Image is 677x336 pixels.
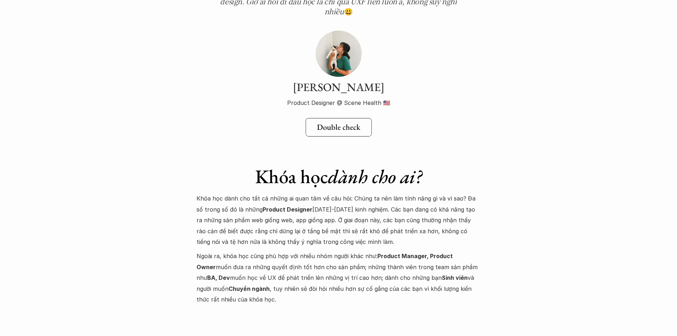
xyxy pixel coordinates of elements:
[263,206,312,213] strong: Product Designer
[305,118,371,137] a: Double check
[207,274,230,281] strong: BA, Dev
[317,122,360,132] h5: Double check
[216,97,461,108] p: Product Designer @ Scene Health 🇺🇸
[197,251,481,305] p: Ngoài ra, khóa học cũng phù hợp với nhiều nhóm người khác như: muốn đưa ra những quyết định tốt h...
[328,164,422,189] em: dành cho ai?
[229,285,270,292] strong: Chuyển ngành
[197,193,481,247] p: Khóa học dành cho tất cả những ai quan tâm về câu hỏi: Chúng ta nên làm tính năng gì và vì sao? Đ...
[216,80,461,94] h3: [PERSON_NAME]
[197,165,481,188] h1: Khóa học
[442,274,468,281] strong: Sinh viên
[197,252,454,270] strong: Product Manager, Product Owner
